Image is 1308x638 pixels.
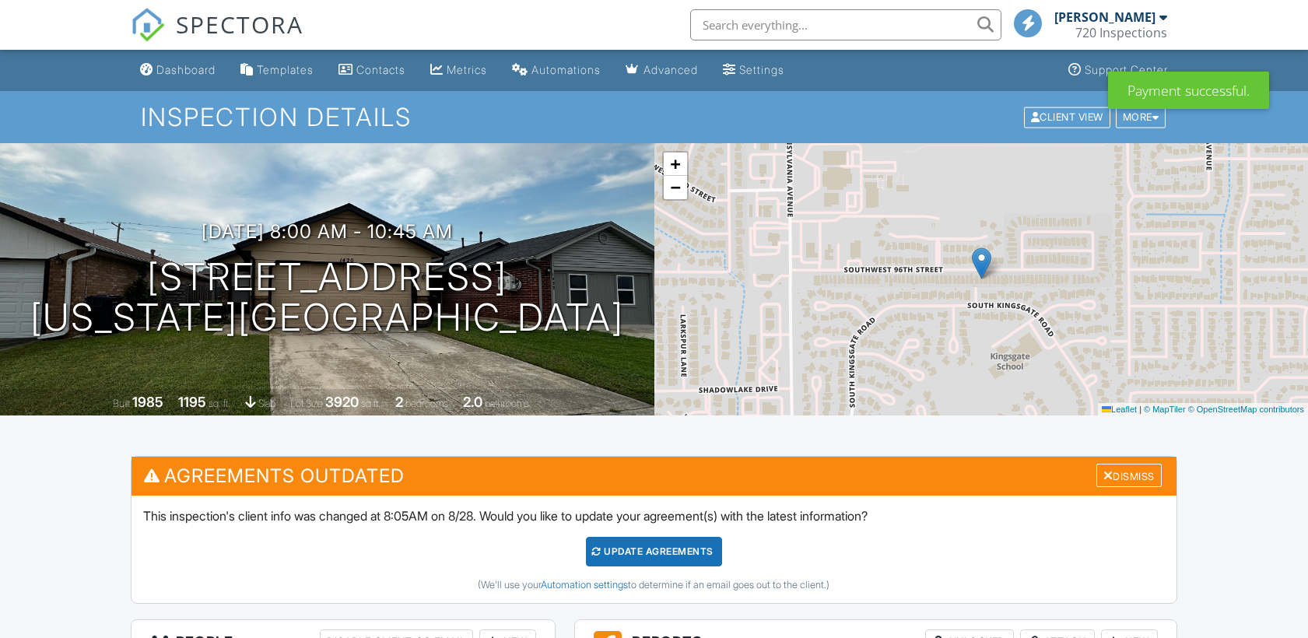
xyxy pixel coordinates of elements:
a: SPECTORA [131,21,303,54]
a: Templates [234,56,320,85]
a: Automation settings [541,579,628,591]
div: (We'll use your to determine if an email goes out to the client.) [143,579,1165,591]
div: Settings [739,63,784,76]
span: sq.ft. [361,398,380,409]
a: Dashboard [134,56,222,85]
img: Marker [972,247,991,279]
a: Metrics [424,56,493,85]
div: Dashboard [156,63,216,76]
div: 2.0 [463,394,482,410]
div: More [1116,107,1166,128]
div: Update Agreements [586,537,722,566]
a: Support Center [1062,56,1174,85]
a: © MapTiler [1144,405,1186,414]
div: 3920 [325,394,359,410]
h3: [DATE] 8:00 am - 10:45 am [202,221,453,242]
h3: Agreements Outdated [132,457,1176,495]
div: Contacts [356,63,405,76]
a: © OpenStreetMap contributors [1188,405,1304,414]
div: 1195 [178,394,206,410]
div: [PERSON_NAME] [1054,9,1155,25]
a: Automations (Basic) [506,56,607,85]
span: | [1139,405,1141,414]
div: Metrics [447,63,487,76]
a: Client View [1022,110,1114,122]
div: 720 Inspections [1075,25,1167,40]
span: Lot Size [290,398,323,409]
div: Dismiss [1096,464,1162,488]
span: slab [258,398,275,409]
a: Settings [717,56,791,85]
div: 2 [395,394,403,410]
input: Search everything... [690,9,1001,40]
div: Payment successful. [1108,72,1269,109]
div: 1985 [132,394,163,410]
div: Advanced [643,63,698,76]
span: sq. ft. [209,398,230,409]
div: Support Center [1085,63,1168,76]
div: This inspection's client info was changed at 8:05AM on 8/28. Would you like to update your agreem... [132,496,1176,603]
a: Zoom out [664,176,687,199]
div: Automations [531,63,601,76]
span: bathrooms [485,398,529,409]
div: Client View [1024,107,1110,128]
div: Templates [257,63,314,76]
span: SPECTORA [176,8,303,40]
span: Built [113,398,130,409]
span: + [670,154,680,174]
a: Leaflet [1102,405,1137,414]
a: Advanced [619,56,704,85]
span: bedrooms [405,398,448,409]
h1: Inspection Details [141,103,1167,131]
a: Zoom in [664,152,687,176]
a: Contacts [332,56,412,85]
h1: [STREET_ADDRESS] [US_STATE][GEOGRAPHIC_DATA] [30,257,624,339]
img: The Best Home Inspection Software - Spectora [131,8,165,42]
span: − [670,177,680,197]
